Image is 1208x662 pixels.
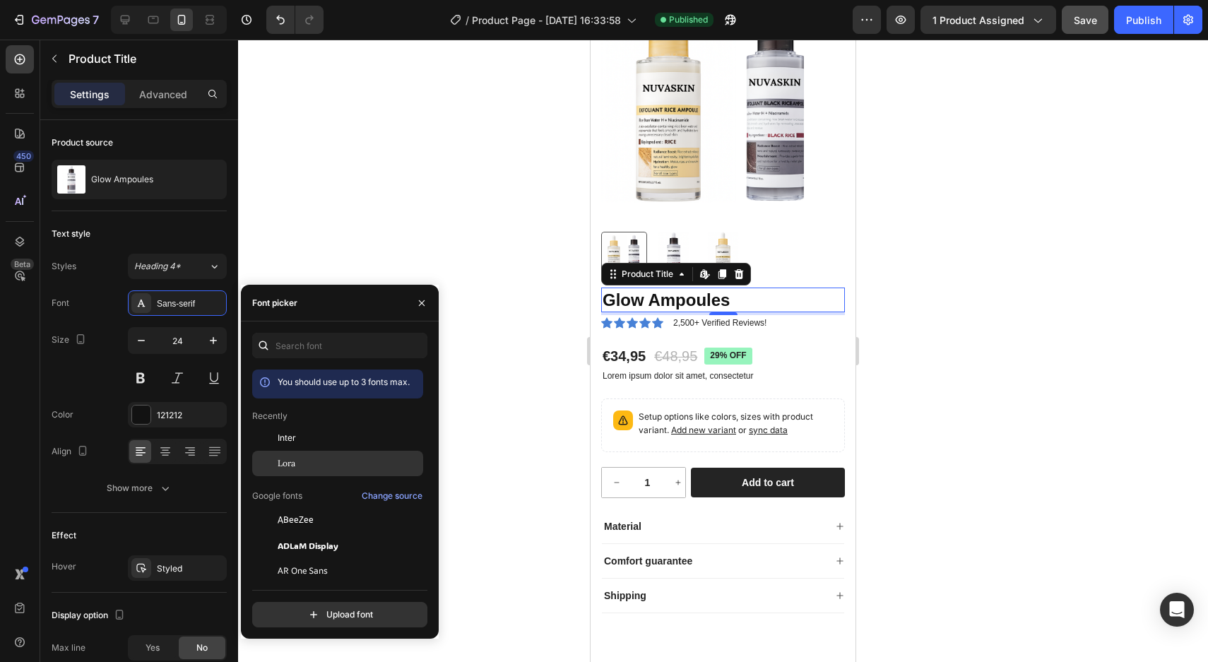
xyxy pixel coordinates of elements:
[669,13,708,26] span: Published
[196,642,208,654] span: No
[93,11,99,28] p: 7
[1114,6,1173,34] button: Publish
[52,442,91,461] div: Align
[591,40,855,662] iframe: Design area
[278,539,338,552] span: ADLaM Display
[362,490,422,502] div: Change source
[157,562,223,575] div: Styled
[252,410,288,422] p: Recently
[146,642,160,654] span: Yes
[278,377,410,387] span: You should use up to 3 fonts max.
[252,297,297,309] div: Font picker
[91,175,153,184] p: Glow Ampoules
[13,150,34,162] div: 450
[52,475,227,501] button: Show more
[157,297,223,310] div: Sans-serif
[52,331,89,350] div: Size
[466,13,469,28] span: /
[69,50,221,67] p: Product Title
[11,259,34,270] div: Beta
[278,514,314,526] span: ABeeZee
[52,642,85,654] div: Max line
[1160,593,1194,627] div: Open Intercom Messenger
[307,608,373,622] div: Upload font
[252,602,427,627] button: Upload font
[252,333,427,358] input: Search font
[52,408,73,421] div: Color
[932,13,1024,28] span: 1 product assigned
[266,6,324,34] div: Undo/Redo
[1062,6,1108,34] button: Save
[52,560,76,573] div: Hover
[70,87,109,102] p: Settings
[52,297,69,309] div: Font
[252,490,302,502] p: Google fonts
[128,254,227,279] button: Heading 4*
[920,6,1056,34] button: 1 product assigned
[6,6,105,34] button: 7
[52,136,113,149] div: Product source
[278,457,295,470] span: Lora
[52,606,128,625] div: Display option
[361,487,423,504] button: Change source
[52,260,76,273] div: Styles
[52,529,76,542] div: Effect
[157,409,223,422] div: 121212
[134,260,181,273] span: Heading 4*
[107,481,172,495] div: Show more
[57,165,85,194] img: product feature img
[278,565,328,577] span: AR One Sans
[472,13,621,28] span: Product Page - [DATE] 16:33:58
[52,227,90,240] div: Text style
[1074,14,1097,26] span: Save
[278,432,296,444] span: Inter
[1126,13,1161,28] div: Publish
[139,87,187,102] p: Advanced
